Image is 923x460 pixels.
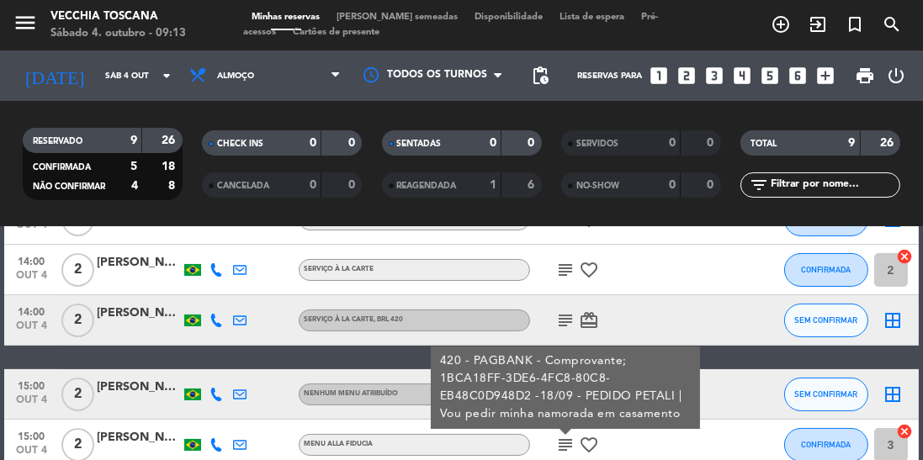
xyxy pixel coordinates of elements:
[156,66,177,86] i: arrow_drop_down
[648,65,670,87] i: looks_one
[13,10,38,41] button: menu
[10,251,52,270] span: 14:00
[880,137,897,149] strong: 26
[466,13,551,22] span: Disponibilidade
[707,137,717,149] strong: 0
[794,389,857,399] span: SEM CONFIRMAR
[769,176,899,194] input: Filtrar por nome...
[13,58,97,93] i: [DATE]
[374,316,403,323] span: , BRL 420
[217,140,263,148] span: CHECK INS
[304,390,398,397] span: Nenhum menu atribuído
[784,253,868,287] button: CONFIRMADA
[10,394,52,414] span: out 4
[50,25,186,42] div: Sábado 4. outubro - 09:13
[787,65,809,87] i: looks_6
[217,71,254,81] span: Almoço
[130,135,137,146] strong: 9
[61,253,94,287] span: 2
[97,428,181,447] div: [PERSON_NAME]
[886,66,906,86] i: power_settings_new
[669,179,676,191] strong: 0
[814,65,836,87] i: add_box
[310,179,316,191] strong: 0
[801,440,851,449] span: CONFIRMADA
[749,175,769,195] i: filter_list
[784,378,868,411] button: SEM CONFIRMAR
[397,182,457,190] span: REAGENDADA
[897,423,914,440] i: cancel
[440,352,692,423] div: 420 - PAGBANK - Comprovante; 1BCA18FF-3DE6-4FC8-80C8-EB48C0D948D2 -18/09 - PEDIDO PETALI | Vou pe...
[555,310,576,330] i: subject
[33,163,91,172] span: CONFIRMADA
[97,304,181,323] div: [PERSON_NAME]
[397,140,442,148] span: SENTADAS
[61,304,94,337] span: 2
[849,137,856,149] strong: 9
[801,265,851,274] span: CONFIRMADA
[882,50,910,101] div: LOG OUT
[579,260,599,280] i: favorite_border
[794,315,857,325] span: SEM CONFIRMAR
[348,137,358,149] strong: 0
[304,266,374,272] span: Serviço à la carte
[703,65,725,87] i: looks_3
[490,179,496,191] strong: 1
[10,301,52,320] span: 14:00
[669,137,676,149] strong: 0
[530,66,550,86] span: pending_actions
[13,10,38,35] i: menu
[883,384,904,404] i: border_all
[162,135,178,146] strong: 26
[10,320,52,340] span: out 4
[50,8,186,25] div: Vecchia Toscana
[131,180,138,192] strong: 4
[10,375,52,394] span: 15:00
[217,182,269,190] span: CANCELADA
[243,13,328,22] span: Minhas reservas
[883,310,904,330] i: border_all
[731,65,753,87] i: looks_4
[97,378,181,397] div: [PERSON_NAME]
[168,180,178,192] strong: 8
[897,248,914,265] i: cancel
[130,161,137,172] strong: 5
[310,137,316,149] strong: 0
[576,182,619,190] span: NO-SHOW
[882,14,902,34] i: search
[751,140,777,148] span: TOTAL
[490,137,496,149] strong: 0
[328,13,466,22] span: [PERSON_NAME] semeadas
[304,441,373,447] span: Menu alla Fiducia
[10,426,52,445] span: 15:00
[759,65,781,87] i: looks_5
[528,179,538,191] strong: 6
[61,378,94,411] span: 2
[304,316,403,323] span: Serviço à la carte
[576,140,618,148] span: SERVIDOS
[579,310,599,330] i: card_giftcard
[676,65,698,87] i: looks_two
[97,253,181,272] div: [PERSON_NAME] Veras
[808,14,828,34] i: exit_to_app
[10,270,52,289] span: out 4
[784,304,868,337] button: SEM CONFIRMAR
[528,137,538,149] strong: 0
[284,28,388,37] span: Cartões de presente
[707,179,717,191] strong: 0
[855,66,875,86] span: print
[577,71,642,81] span: Reservas para
[771,14,791,34] i: add_circle_outline
[10,219,52,239] span: out 4
[579,435,599,455] i: favorite_border
[162,161,178,172] strong: 18
[555,260,576,280] i: subject
[33,137,82,145] span: RESERVADO
[555,435,576,455] i: subject
[551,13,633,22] span: Lista de espera
[348,179,358,191] strong: 0
[33,182,105,191] span: NÃO CONFIRMAR
[845,14,865,34] i: turned_in_not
